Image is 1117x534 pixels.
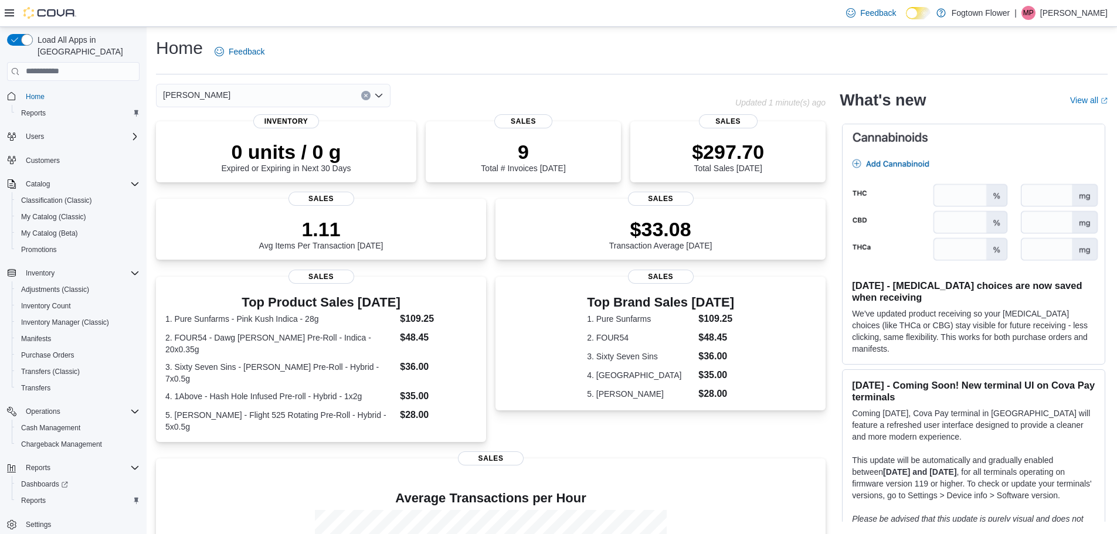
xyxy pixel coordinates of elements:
dt: 5. [PERSON_NAME] - Flight 525 Rotating Pre-Roll - Hybrid - 5x0.5g [165,409,395,433]
dd: $48.45 [400,331,477,345]
span: Users [26,132,44,141]
div: Total # Invoices [DATE] [481,140,565,173]
dt: 3. Sixty Seven Sins - [PERSON_NAME] Pre-Roll - Hybrid - 7x0.5g [165,361,395,385]
a: Transfers (Classic) [16,365,84,379]
span: Settings [21,517,140,532]
span: Settings [26,520,51,529]
a: My Catalog (Classic) [16,210,91,224]
p: 9 [481,140,565,164]
span: Users [21,130,140,144]
a: Promotions [16,243,62,257]
a: Inventory Manager (Classic) [16,315,114,329]
button: Clear input [361,91,371,100]
span: Cash Management [21,423,80,433]
h4: Average Transactions per Hour [165,491,816,505]
dd: $28.00 [698,387,734,401]
p: $33.08 [609,217,712,241]
span: Reports [21,108,46,118]
span: Load All Apps in [GEOGRAPHIC_DATA] [33,34,140,57]
span: Sales [494,114,553,128]
span: Purchase Orders [16,348,140,362]
a: Manifests [16,332,56,346]
h3: Top Product Sales [DATE] [165,295,477,309]
dt: 1. Pure Sunfarms - Pink Kush Indica - 28g [165,313,395,325]
p: [PERSON_NAME] [1040,6,1108,20]
strong: [DATE] and [DATE] [883,467,956,477]
button: Inventory Manager (Classic) [12,314,144,331]
a: Reports [16,106,50,120]
span: Inventory [26,268,55,278]
span: Home [21,89,140,104]
h2: What's new [840,91,926,110]
a: Inventory Count [16,299,76,313]
button: Inventory [21,266,59,280]
button: Catalog [2,176,144,192]
a: Home [21,90,49,104]
span: Home [26,92,45,101]
h3: [DATE] - Coming Soon! New terminal UI on Cova Pay terminals [852,379,1095,403]
button: Classification (Classic) [12,192,144,209]
dt: 3. Sixty Seven Sins [587,351,694,362]
dd: $35.00 [698,368,734,382]
span: Dashboards [16,477,140,491]
span: Chargeback Management [21,440,102,449]
p: We've updated product receiving so your [MEDICAL_DATA] choices (like THCa or CBG) stay visible fo... [852,308,1095,355]
span: Feedback [860,7,896,19]
span: Promotions [21,245,57,254]
a: Chargeback Management [16,437,107,451]
button: Users [21,130,49,144]
span: My Catalog (Beta) [21,229,78,238]
a: View allExternal link [1070,96,1108,105]
span: Catalog [21,177,140,191]
span: Sales [628,270,694,284]
span: Manifests [21,334,51,343]
span: Inventory [21,266,140,280]
span: Inventory Manager (Classic) [16,315,140,329]
dt: 2. FOUR54 - Dawg [PERSON_NAME] Pre-Roll - Indica - 20x0.35g [165,332,395,355]
span: Catalog [26,179,50,189]
a: Reports [16,494,50,508]
span: Inventory [253,114,319,128]
span: Inventory Count [16,299,140,313]
span: Cash Management [16,421,140,435]
button: Catalog [21,177,55,191]
button: Manifests [12,331,144,347]
a: Settings [21,518,56,532]
span: Sales [699,114,758,128]
h1: Home [156,36,203,60]
a: Transfers [16,381,55,395]
span: Reports [26,463,50,472]
button: Operations [21,404,65,419]
button: My Catalog (Classic) [12,209,144,225]
a: My Catalog (Beta) [16,226,83,240]
span: Sales [288,192,354,206]
button: Reports [12,492,144,509]
h3: [DATE] - [MEDICAL_DATA] choices are now saved when receiving [852,280,1095,303]
p: Coming [DATE], Cova Pay terminal in [GEOGRAPHIC_DATA] will feature a refreshed user interface des... [852,407,1095,443]
span: My Catalog (Classic) [21,212,86,222]
button: Home [2,88,144,105]
button: Chargeback Management [12,436,144,453]
p: $297.70 [692,140,764,164]
p: Updated 1 minute(s) ago [735,98,826,107]
img: Cova [23,7,76,19]
button: Reports [2,460,144,476]
button: Operations [2,403,144,420]
dd: $28.00 [400,408,477,422]
dt: 4. 1Above - Hash Hole Infused Pre-roll - Hybrid - 1x2g [165,390,395,402]
button: Open list of options [374,91,383,100]
span: Transfers (Classic) [21,367,80,376]
span: Transfers [16,381,140,395]
a: Classification (Classic) [16,193,97,208]
span: Feedback [229,46,264,57]
button: Transfers (Classic) [12,363,144,380]
button: Adjustments (Classic) [12,281,144,298]
p: Fogtown Flower [952,6,1010,20]
dd: $109.25 [698,312,734,326]
dd: $35.00 [400,389,477,403]
span: My Catalog (Beta) [16,226,140,240]
dt: 1. Pure Sunfarms [587,313,694,325]
dd: $36.00 [400,360,477,374]
span: Reports [21,461,140,475]
span: Operations [21,404,140,419]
